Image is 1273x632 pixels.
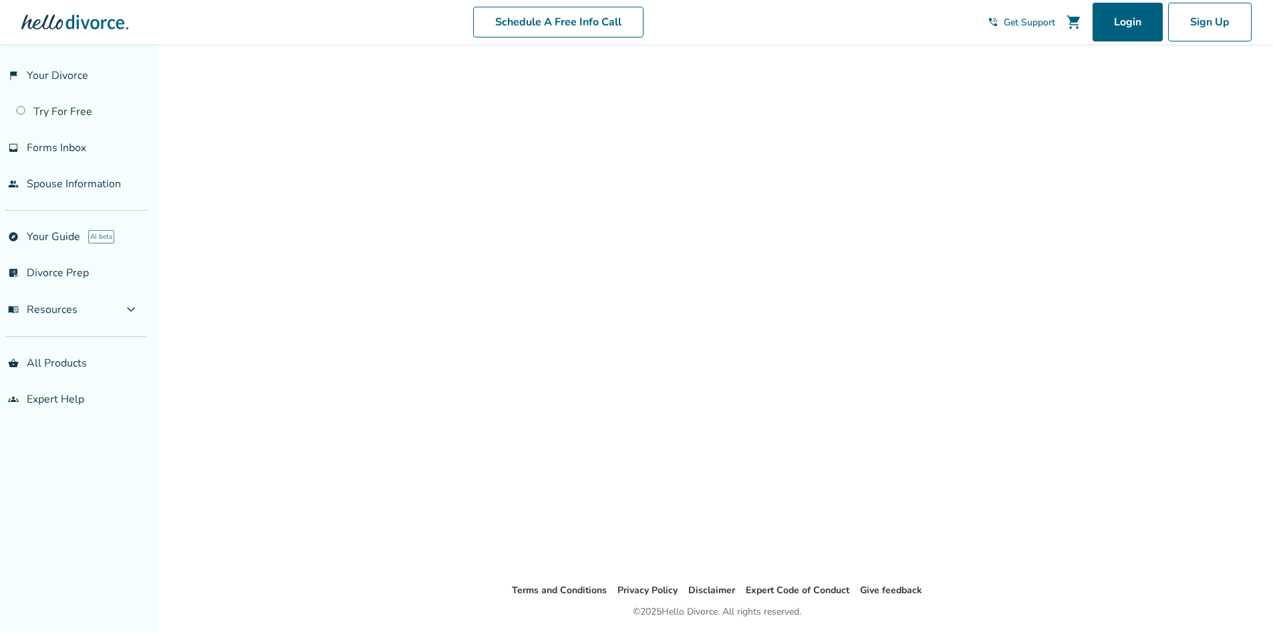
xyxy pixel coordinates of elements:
span: menu_book [8,304,19,315]
span: flag_2 [8,70,19,81]
span: shopping_cart [1066,14,1082,30]
span: Get Support [1004,16,1055,29]
a: Expert Code of Conduct [746,584,849,597]
span: AI beta [88,230,114,243]
span: Forms Inbox [27,140,86,155]
a: Schedule A Free Info Call [473,7,644,37]
span: groups [8,394,19,405]
span: phone_in_talk [988,17,998,27]
div: © 2025 Hello Divorce. All rights reserved. [633,604,801,620]
a: Sign Up [1168,3,1252,41]
span: explore [8,231,19,242]
a: Login [1093,3,1163,41]
span: people [8,179,19,189]
a: Privacy Policy [617,584,678,597]
span: inbox [8,142,19,153]
a: phone_in_talkGet Support [988,16,1055,29]
span: shopping_basket [8,358,19,368]
li: Give feedback [860,583,922,599]
span: expand_more [123,302,139,318]
li: Disclaimer [688,583,735,599]
span: Resources [8,302,78,317]
a: Terms and Conditions [512,584,607,597]
span: list_alt_check [8,268,19,278]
